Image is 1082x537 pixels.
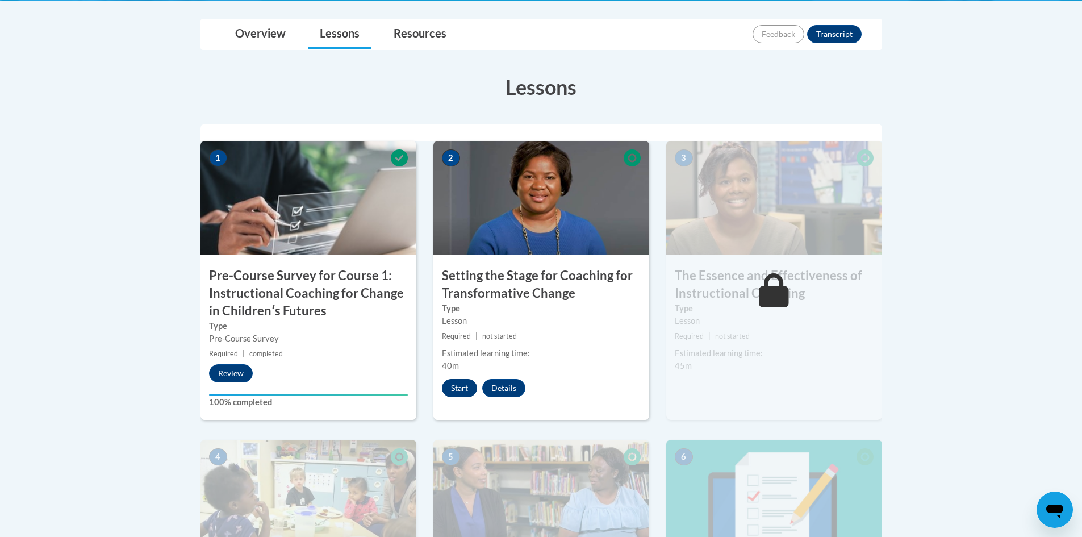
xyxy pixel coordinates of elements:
div: Lesson [442,315,641,327]
span: | [243,349,245,358]
div: Your progress [209,394,408,396]
span: completed [249,349,283,358]
span: Required [209,349,238,358]
h3: Pre-Course Survey for Course 1: Instructional Coaching for Change in Childrenʹs Futures [200,267,416,319]
img: Course Image [666,141,882,255]
button: Feedback [753,25,804,43]
label: Type [675,302,874,315]
button: Transcript [807,25,862,43]
span: 6 [675,448,693,465]
span: 1 [209,149,227,166]
span: not started [482,332,517,340]
button: Start [442,379,477,397]
a: Resources [382,19,458,49]
span: | [708,332,711,340]
div: Estimated learning time: [442,347,641,360]
button: Review [209,364,253,382]
h3: The Essence and Effectiveness of Instructional Coaching [666,267,882,302]
span: 4 [209,448,227,465]
span: 5 [442,448,460,465]
a: Overview [224,19,297,49]
a: Lessons [308,19,371,49]
img: Course Image [200,141,416,255]
span: Required [442,332,471,340]
div: Pre-Course Survey [209,332,408,345]
img: Course Image [433,141,649,255]
iframe: Button to launch messaging window [1037,492,1073,528]
span: 40m [442,361,459,371]
span: Required [675,332,704,340]
span: 3 [675,149,693,166]
span: 45m [675,361,692,371]
h3: Setting the Stage for Coaching for Transformative Change [433,267,649,302]
h3: Lessons [200,73,882,101]
label: Type [442,302,641,315]
div: Estimated learning time: [675,347,874,360]
span: 2 [442,149,460,166]
button: Details [482,379,525,397]
span: | [475,332,478,340]
label: 100% completed [209,396,408,409]
span: not started [715,332,750,340]
label: Type [209,320,408,332]
div: Lesson [675,315,874,327]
